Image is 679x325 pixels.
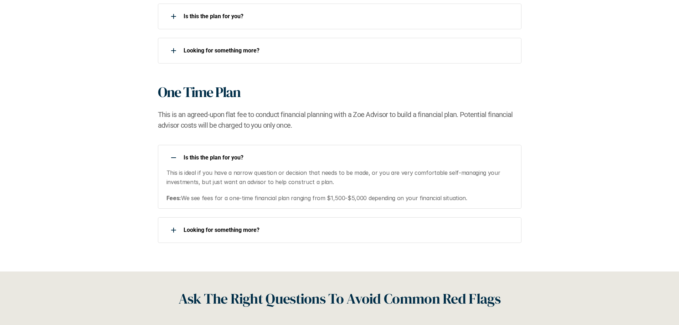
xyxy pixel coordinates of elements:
[184,47,512,54] p: Looking for something more?​
[166,168,513,187] p: This is ideal if you have a narrow question or decision that needs to be made, or you are very co...
[166,194,181,202] strong: Fees:
[166,194,513,203] p: We see fees for a one-time financial plan ranging from $1,500-$5,000 depending on your financial ...
[179,288,500,309] h2: Ask The Right Questions To Avoid Common Red Flags
[184,13,512,20] p: Is this the plan for you?​
[184,227,512,233] p: Looking for something more?​
[184,154,512,161] p: Is this the plan for you?​
[158,83,240,101] h1: One Time Plan
[158,109,521,131] h2: This is an agreed-upon flat fee to conduct financial planning with a Zoe Advisor to build a finan...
